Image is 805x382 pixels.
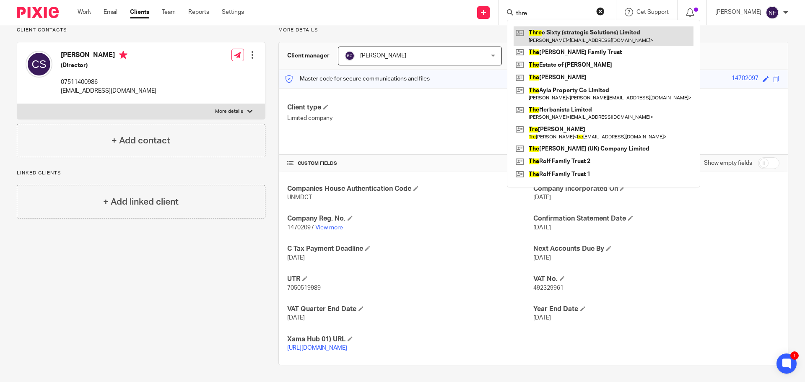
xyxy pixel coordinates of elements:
span: UNMDCT [287,195,312,200]
h4: Next Accounts Due By [533,244,779,253]
span: [DATE] [533,195,551,200]
img: svg%3E [26,51,52,78]
span: [DATE] [533,225,551,231]
h4: CUSTOM FIELDS [287,160,533,167]
h3: Client manager [287,52,330,60]
div: 14702097 [732,74,758,84]
h4: VAT No. [533,275,779,283]
a: Settings [222,8,244,16]
h4: VAT Quarter End Date [287,305,533,314]
p: Master code for secure communications and files [285,75,430,83]
h4: [PERSON_NAME] [61,51,156,61]
h4: Client type [287,103,533,112]
img: Pixie [17,7,59,18]
a: Work [78,8,91,16]
h4: Companies House Authentication Code [287,185,533,193]
a: Team [162,8,176,16]
a: [URL][DOMAIN_NAME] [287,345,347,351]
span: Get Support [636,9,669,15]
img: svg%3E [766,6,779,19]
h4: UTR [287,275,533,283]
a: View more [315,225,343,231]
a: Reports [188,8,209,16]
label: Show empty fields [704,159,752,167]
h4: Xama Hub 01) URL [287,335,533,344]
h4: + Add contact [112,134,170,147]
input: Search [515,10,591,18]
button: Clear [596,7,605,16]
i: Primary [119,51,127,59]
p: Limited company [287,114,533,122]
p: More details [215,108,243,115]
span: [PERSON_NAME] [360,53,406,59]
h4: Year End Date [533,305,779,314]
h4: Company Incorporated On [533,185,779,193]
a: Email [104,8,117,16]
span: [DATE] [287,315,305,321]
h4: Company Reg. No. [287,214,533,223]
p: 07511400986 [61,78,156,86]
span: [DATE] [287,255,305,261]
a: Clients [130,8,149,16]
p: More details [278,27,788,34]
span: 492329961 [533,285,563,291]
span: 7050519989 [287,285,321,291]
h4: Confirmation Statement Date [533,214,779,223]
h5: (Director) [61,61,156,70]
span: 14702097 [287,225,314,231]
span: [DATE] [533,315,551,321]
p: Linked clients [17,170,265,177]
span: [DATE] [533,255,551,261]
p: [PERSON_NAME] [715,8,761,16]
h4: C Tax Payment Deadline [287,244,533,253]
div: 1 [790,351,799,360]
p: Client contacts [17,27,265,34]
p: [EMAIL_ADDRESS][DOMAIN_NAME] [61,87,156,95]
h4: + Add linked client [103,195,179,208]
img: svg%3E [345,51,355,61]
